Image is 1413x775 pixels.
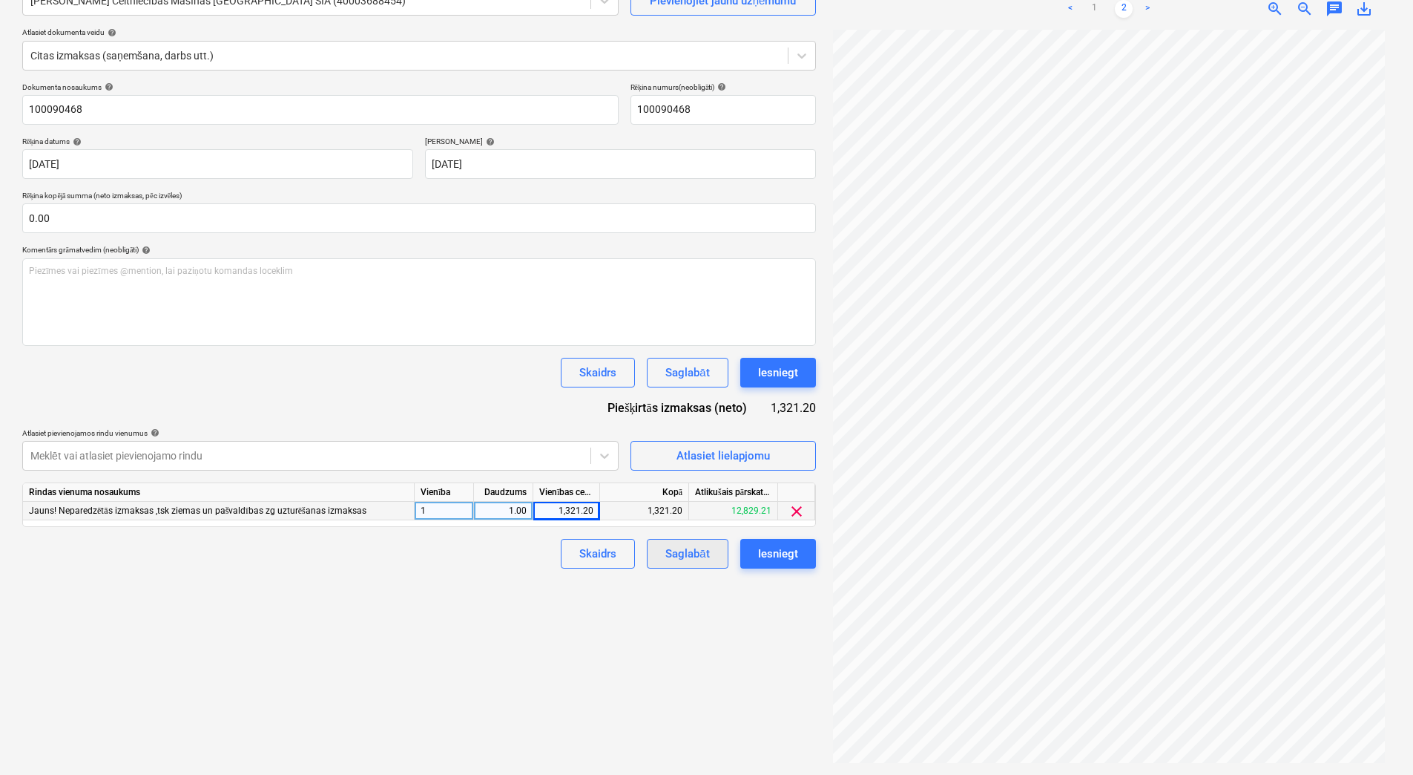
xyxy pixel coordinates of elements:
div: Saglabāt [665,363,709,382]
button: Saglabāt [647,539,728,569]
div: 1 [415,502,474,520]
span: help [148,428,159,437]
button: Skaidrs [561,539,635,569]
span: clear [788,503,806,520]
span: help [105,28,116,37]
div: Atlikušais pārskatītais budžets [689,483,778,502]
button: Atlasiet lielapjomu [630,441,816,471]
div: Skaidrs [579,363,616,382]
div: [PERSON_NAME] [425,137,816,146]
div: Piešķirtās izmaksas (neto) [596,399,770,416]
span: help [483,137,495,146]
div: Vienība [415,483,474,502]
div: Kopā [600,483,689,502]
span: Jauns! Neparedzētās izmaksas ,tsk ziemas un pašvaldības zg uzturēšanas izmaksas [29,506,366,516]
div: Skaidrs [579,544,616,563]
input: Rēķina numurs [630,95,816,125]
span: help [714,82,726,91]
div: Atlasiet lielapjomu [676,446,770,465]
span: help [139,246,151,255]
div: Rēķina datums [22,137,413,146]
button: Skaidrs [561,358,635,387]
div: Dokumenta nosaukums [22,82,619,92]
button: Iesniegt [740,358,816,387]
div: Atlasiet pievienojamos rindu vienumus [22,428,619,438]
span: help [102,82,113,91]
div: Iesniegt [758,544,798,563]
div: Rēķina numurs (neobligāti) [630,82,816,92]
div: 1.00 [480,502,527,520]
div: Saglabāt [665,544,709,563]
div: Daudzums [474,483,533,502]
button: Iesniegt [740,539,816,569]
p: Rēķina kopējā summa (neto izmaksas, pēc izvēles) [22,191,816,203]
button: Saglabāt [647,358,728,387]
span: help [70,137,82,146]
input: Rēķina kopējā summa (neto izmaksas, pēc izvēles) [22,203,816,233]
div: Iesniegt [758,363,798,382]
input: Rēķina datums nav norādīts [22,149,413,179]
div: 1,321.20 [539,502,593,520]
div: 1,321.20 [600,502,689,520]
div: Atlasiet dokumenta veidu [22,27,816,37]
div: 1,321.20 [771,399,816,416]
input: Izpildes datums nav norādīts [425,149,816,179]
div: Rindas vienuma nosaukums [23,483,415,502]
div: 12,829.21 [689,502,778,520]
iframe: Chat Widget [1339,704,1413,775]
input: Dokumenta nosaukums [22,95,619,125]
div: Vienības cena [533,483,600,502]
div: Komentārs grāmatvedim (neobligāti) [22,245,816,255]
